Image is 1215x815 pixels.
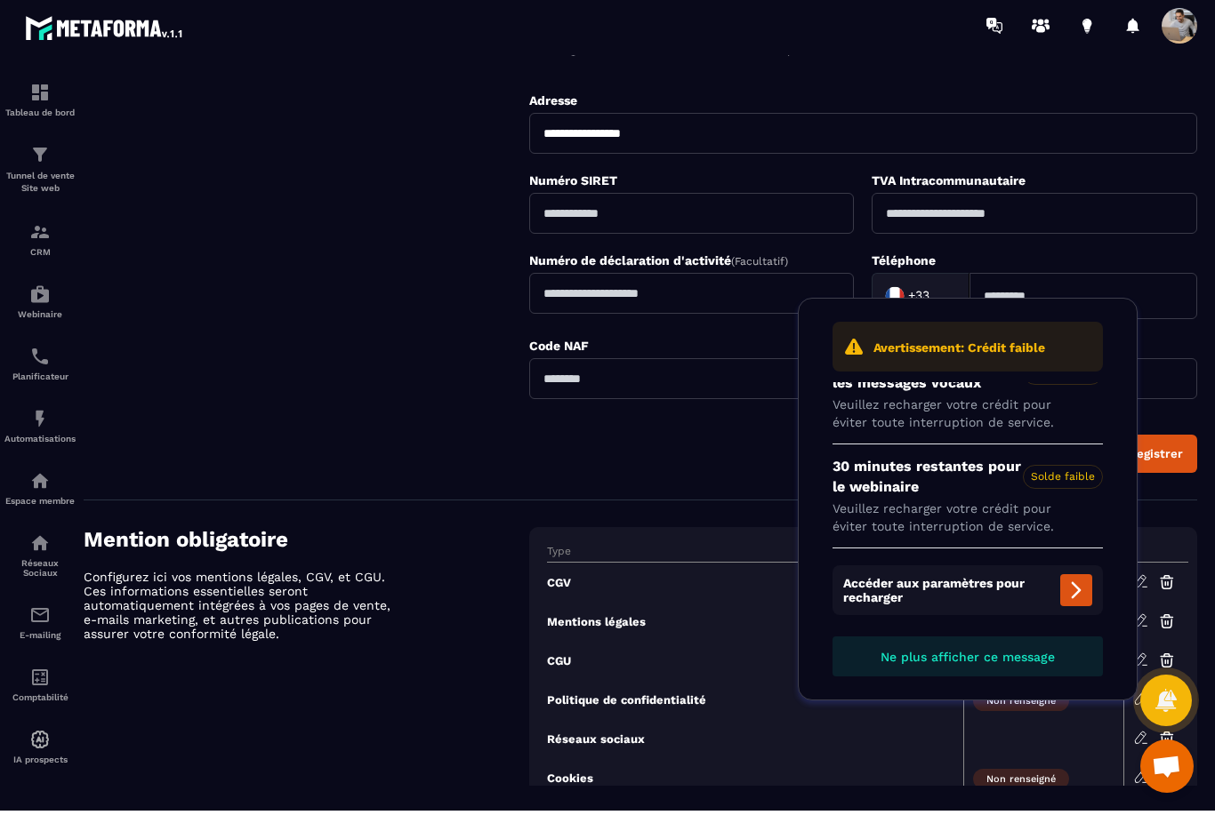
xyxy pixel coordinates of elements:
[29,148,51,170] img: formation
[731,260,788,272] span: (Facultatif)
[29,412,51,434] img: automations
[29,86,51,108] img: formation
[4,376,76,386] p: Planificateur
[4,275,76,337] a: automationsautomationsWebinaire
[833,461,1103,501] p: 30 minutes restantes pour le webinaire
[529,258,788,272] label: Numéro de déclaration d'activité
[881,654,1055,668] span: Ne plus afficher ce message
[872,277,970,324] div: Search for option
[29,733,51,755] img: automations
[529,98,577,112] label: Adresse
[4,337,76,399] a: schedulerschedulerPlanificateur
[4,523,76,595] a: social-networksocial-networkRéseaux Sociaux
[29,350,51,372] img: scheduler
[4,595,76,658] a: emailemailE-mailing
[1103,439,1197,477] button: Enregistrer
[547,606,964,645] td: Mentions légales
[547,723,964,763] td: Réseaux sociaux
[547,567,964,607] td: CGV
[547,549,964,567] th: Type
[84,574,395,645] p: Configurez ici vos mentions légales, CGV, et CGU. Ces informations essentielles seront automatiqu...
[529,178,617,192] label: Numéro SIRET
[4,563,76,582] p: Réseaux Sociaux
[4,500,76,510] p: Espace membre
[872,258,936,272] label: Téléphone
[25,16,185,48] img: logo
[4,174,76,199] p: Tunnel de vente Site web
[29,226,51,247] img: formation
[833,401,1103,435] p: Veuillez recharger votre crédit pour éviter toute interruption de service.
[973,773,1069,794] span: Non renseigné
[29,609,51,630] img: email
[547,684,964,723] td: Politique de confidentialité
[833,641,1103,681] button: Ne plus afficher ce message
[4,399,76,461] a: automationsautomationsAutomatisations
[4,73,76,135] a: formationformationTableau de bord
[4,314,76,324] p: Webinaire
[4,135,76,212] a: formationformationTunnel de vente Site web
[29,475,51,496] img: automations
[877,283,913,318] img: Country Flag
[1140,744,1194,797] div: Ouvrir le chat
[29,671,51,692] img: accountant
[908,292,929,309] span: +33
[4,112,76,122] p: Tableau de bord
[872,178,1026,192] label: TVA Intracommunautaire
[933,287,951,314] input: Search for option
[4,658,76,720] a: accountantaccountantComptabilité
[1023,469,1103,493] span: Solde faible
[833,505,1103,539] p: Veuillez recharger votre crédit pour éviter toute interruption de service.
[4,759,76,769] p: IA prospects
[4,438,76,448] p: Automatisations
[529,343,589,357] label: Code NAF
[873,344,1045,362] p: Avertissement: Crédit faible
[4,252,76,261] p: CRM
[4,697,76,707] p: Comptabilité
[1117,451,1183,465] div: Enregistrer
[547,763,964,802] td: Cookies
[84,531,529,556] h4: Mention obligatoire
[547,645,964,684] td: CGU
[4,461,76,523] a: automationsautomationsEspace membre
[833,570,1103,619] span: Accéder aux paramètres pour recharger
[29,288,51,309] img: automations
[4,212,76,275] a: formationformationCRM
[29,537,51,558] img: social-network
[4,635,76,644] p: E-mailing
